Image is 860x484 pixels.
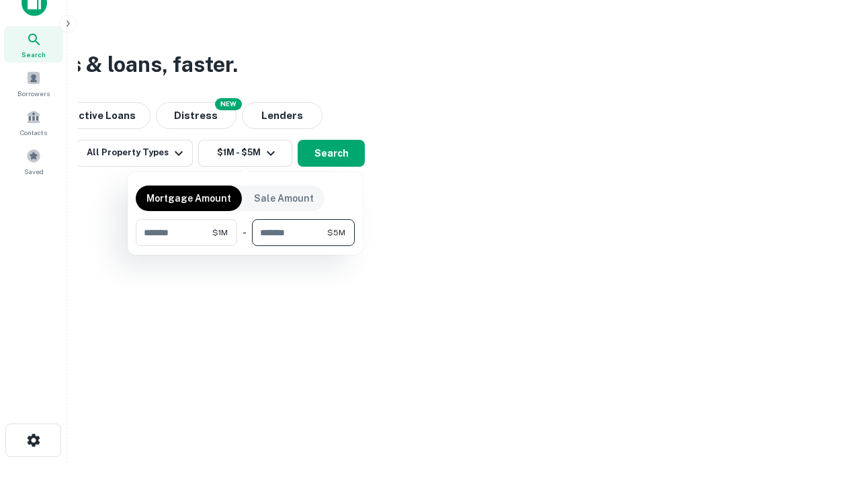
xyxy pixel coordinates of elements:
[212,227,228,239] span: $1M
[254,191,314,206] p: Sale Amount
[793,376,860,441] iframe: Chat Widget
[243,219,247,246] div: -
[327,227,345,239] span: $5M
[146,191,231,206] p: Mortgage Amount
